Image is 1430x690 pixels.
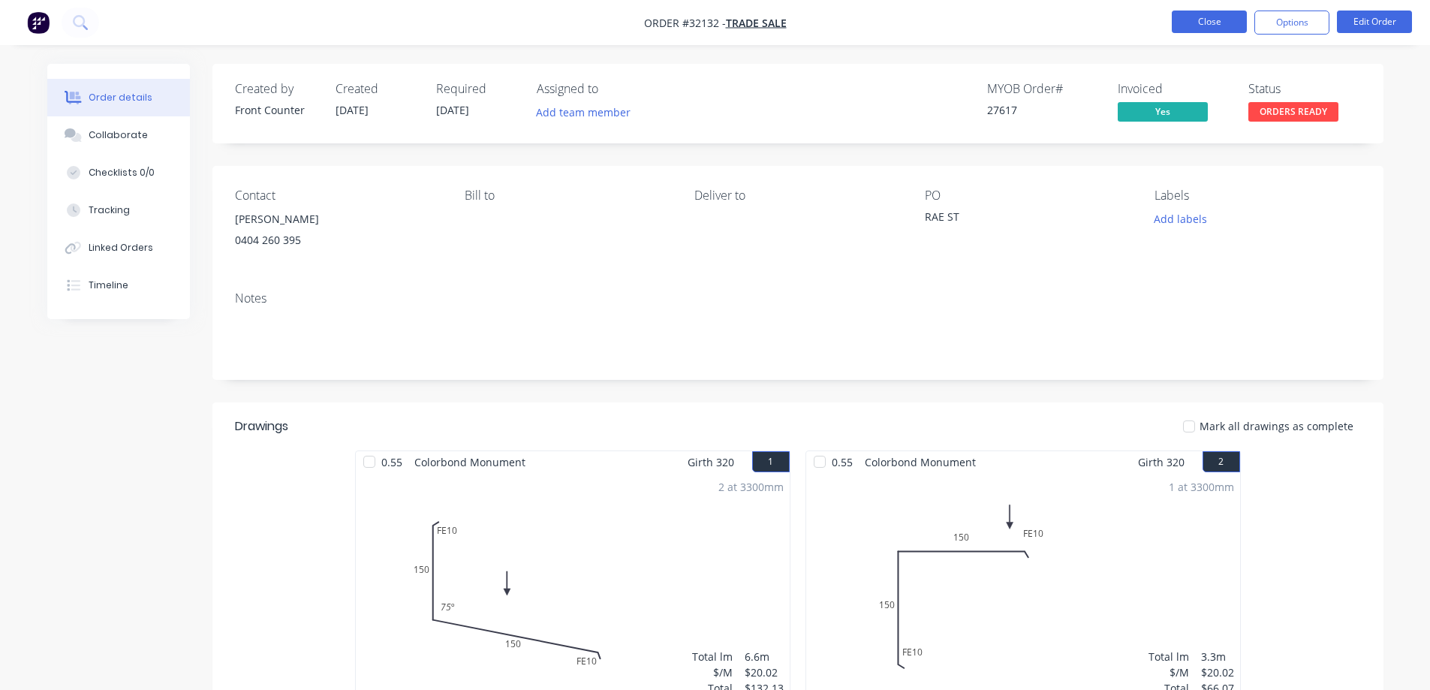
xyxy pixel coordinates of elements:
div: Order details [89,91,152,104]
div: Notes [235,291,1361,306]
div: 2 at 3300mm [718,479,784,495]
div: Status [1248,82,1361,96]
span: Girth 320 [1138,451,1185,473]
img: Factory [27,11,50,34]
div: Tracking [89,203,130,217]
div: Drawings [235,417,288,435]
div: Linked Orders [89,241,153,255]
div: Created [336,82,418,96]
button: Timeline [47,267,190,304]
span: [DATE] [436,103,469,117]
button: Tracking [47,191,190,229]
span: Mark all drawings as complete [1200,418,1353,434]
div: 1 at 3300mm [1169,479,1234,495]
button: Add team member [537,102,639,122]
div: Labels [1155,188,1360,203]
button: Order details [47,79,190,116]
span: Order #32132 - [644,16,726,30]
div: MYOB Order # [987,82,1100,96]
button: 2 [1203,451,1240,472]
span: 0.55 [375,451,408,473]
button: 1 [752,451,790,472]
div: RAE ST [925,209,1112,230]
div: 6.6m [745,649,784,664]
button: Linked Orders [47,229,190,267]
button: Options [1254,11,1329,35]
div: Contact [235,188,441,203]
span: [DATE] [336,103,369,117]
div: Total lm [1149,649,1189,664]
span: Girth 320 [688,451,734,473]
div: Required [436,82,519,96]
button: Close [1172,11,1247,33]
div: 3.3m [1201,649,1234,664]
div: Bill to [465,188,670,203]
a: TRADE SALE [726,16,787,30]
button: Checklists 0/0 [47,154,190,191]
div: [PERSON_NAME] [235,209,441,230]
div: 0404 260 395 [235,230,441,251]
div: Collaborate [89,128,148,142]
button: Add team member [528,102,638,122]
button: Collaborate [47,116,190,154]
div: Timeline [89,279,128,292]
button: ORDERS READY [1248,102,1338,125]
div: Assigned to [537,82,687,96]
button: Add labels [1146,209,1215,229]
div: 27617 [987,102,1100,118]
div: $20.02 [1201,664,1234,680]
span: Colorbond Monument [408,451,531,473]
div: Deliver to [694,188,900,203]
div: $/M [692,664,733,680]
div: $/M [1149,664,1189,680]
div: PO [925,188,1130,203]
div: Total lm [692,649,733,664]
span: ORDERS READY [1248,102,1338,121]
div: Created by [235,82,318,96]
button: Edit Order [1337,11,1412,33]
span: Yes [1118,102,1208,121]
div: Invoiced [1118,82,1230,96]
div: Checklists 0/0 [89,166,155,179]
div: $20.02 [745,664,784,680]
div: [PERSON_NAME]0404 260 395 [235,209,441,257]
div: Front Counter [235,102,318,118]
span: Colorbond Monument [859,451,982,473]
span: 0.55 [826,451,859,473]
